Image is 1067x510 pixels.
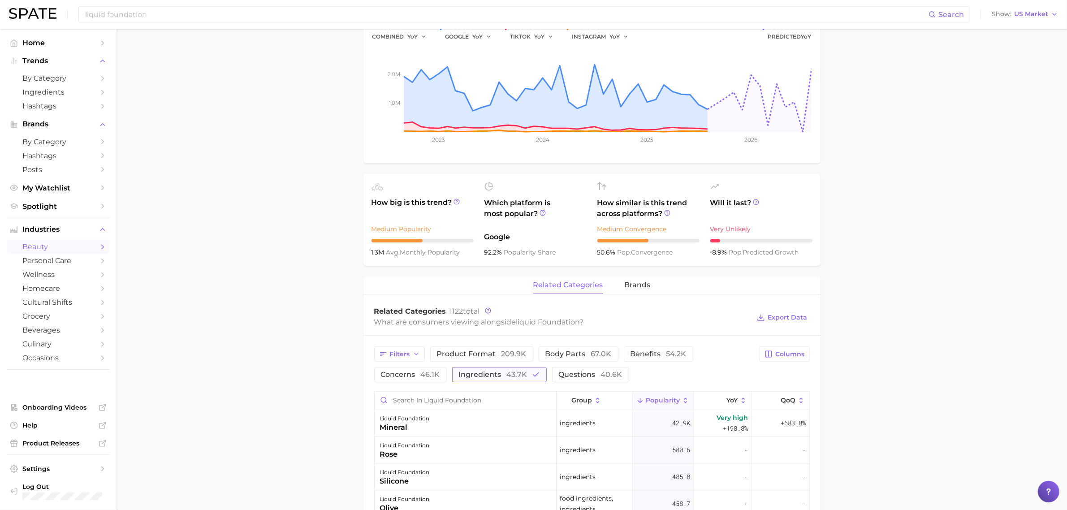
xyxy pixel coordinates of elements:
div: liquid foundation [380,467,430,478]
a: Hashtags [7,99,109,113]
div: liquid foundation [380,440,430,451]
span: Will it last? [710,198,812,219]
span: related categories [533,281,603,289]
span: Hashtags [22,151,94,160]
abbr: popularity index [618,248,631,256]
span: predicted growth [729,248,799,256]
span: Product Releases [22,439,94,447]
a: Product Releases [7,437,109,450]
span: 46.1k [421,370,440,379]
a: Home [7,36,109,50]
a: Ingredients [7,85,109,99]
button: Brands [7,117,109,131]
span: - [744,471,748,482]
span: total [450,307,480,316]
span: 1122 [450,307,463,316]
span: Home [22,39,94,47]
span: YoY [610,33,620,40]
span: liquid foundation [516,318,580,326]
abbr: average [386,248,400,256]
span: questions [559,371,622,378]
tspan: 2025 [640,136,653,143]
button: Columns [760,346,809,362]
span: 43.7k [507,370,527,379]
div: liquid foundation [380,494,430,505]
a: Onboarding Videos [7,401,109,414]
span: How similar is this trend across platforms? [597,198,700,219]
span: personal care [22,256,94,265]
button: liquid foundationroseingredients580.6-- [375,437,809,463]
div: 1 / 10 [710,239,812,242]
button: QoQ [752,392,809,409]
span: - [802,445,806,455]
tspan: 2023 [432,136,445,143]
div: rose [380,449,430,460]
span: Filters [390,350,410,358]
span: Onboarding Videos [22,403,94,411]
span: occasions [22,354,94,362]
button: liquid foundationmineralingredients42.9kVery high+198.8%+683.8% [375,410,809,437]
div: INSTAGRAM [572,31,635,42]
a: beverages [7,323,109,337]
button: Export Data [755,311,809,324]
a: Hashtags [7,149,109,163]
div: TIKTOK [510,31,560,42]
span: - [802,471,806,482]
a: Log out. Currently logged in with e-mail elisabethkim@amorepacific.com. [7,480,109,503]
span: -8.9% [710,248,729,256]
span: 580.6 [672,445,690,455]
div: 5 / 10 [372,239,474,242]
span: 1.3m [372,248,386,256]
span: Very high [717,412,748,423]
tspan: 2026 [744,136,757,143]
span: concerns [381,371,440,378]
span: ingredients [560,471,596,482]
span: 92.2% [484,248,504,256]
button: Industries [7,223,109,236]
span: 67.0k [591,350,612,358]
span: wellness [22,270,94,279]
a: grocery [7,309,109,323]
span: ingredients [560,445,596,455]
span: - [744,445,748,455]
a: homecare [7,281,109,295]
span: 209.9k [501,350,527,358]
button: YoY [535,31,554,42]
button: YoY [610,31,629,42]
div: GOOGLE [445,31,498,42]
span: product format [437,350,527,358]
span: Search [938,10,964,19]
button: YoY [473,31,492,42]
span: by Category [22,74,94,82]
span: Hashtags [22,102,94,110]
span: benefits [631,350,687,358]
span: Popularity [646,397,680,404]
span: brands [625,281,651,289]
img: SPATE [9,8,56,19]
span: 50.6% [597,248,618,256]
span: by Category [22,138,94,146]
div: silicone [380,476,430,487]
span: cultural shifts [22,298,94,307]
a: culinary [7,337,109,351]
a: occasions [7,351,109,365]
button: Filters [374,346,425,362]
div: combined [372,31,433,42]
span: Brands [22,120,94,128]
span: YoY [726,397,738,404]
span: Settings [22,465,94,473]
span: +198.8% [723,423,748,434]
a: personal care [7,254,109,268]
span: Help [22,421,94,429]
span: beauty [22,242,94,251]
span: Google [484,232,587,242]
span: Ingredients [22,88,94,96]
div: 5 / 10 [597,239,700,242]
span: QoQ [781,397,795,404]
span: Posts [22,165,94,174]
span: YoY [473,33,483,40]
span: YoY [535,33,545,40]
a: beauty [7,240,109,254]
span: beverages [22,326,94,334]
span: YoY [801,33,812,40]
